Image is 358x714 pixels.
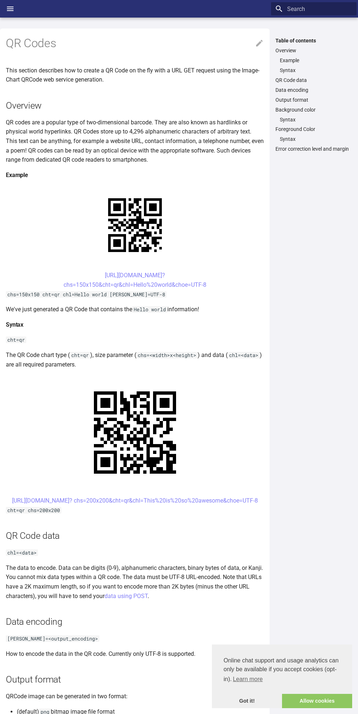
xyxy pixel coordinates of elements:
[275,57,352,74] nav: Overview
[271,2,357,15] input: Search
[6,615,264,628] h2: Data encoding
[6,36,264,51] h1: QR Codes
[212,645,352,708] div: cookieconsent
[6,673,264,686] h2: Output format
[6,99,264,112] h2: Overview
[232,674,264,685] a: learn more about cookies
[70,352,90,358] code: cht=qr
[275,87,352,93] a: Data encoding
[6,529,264,542] h2: QR Code data
[6,649,264,659] p: How to encode the data in the QR code. Currently only UTF-8 is supported.
[280,57,352,64] a: Example
[6,507,61,514] code: cht=qr chs=200x200
[6,337,26,343] code: cht=qr
[275,47,352,54] a: Overview
[275,126,352,132] a: Foreground Color
[280,67,352,74] a: Syntax
[280,136,352,142] a: Syntax
[6,118,264,165] p: QR codes are a popular type of two-dimensional barcode. They are also known as hardlinks or physi...
[6,635,99,642] code: [PERSON_NAME]=<output_encoding>
[95,185,175,265] img: chart
[6,350,264,369] p: The QR Code chart type ( ), size parameter ( ) and data ( ) are all required parameters.
[6,549,38,556] code: chl=<data>
[275,106,352,113] a: Background color
[64,272,206,288] a: [URL][DOMAIN_NAME]?chs=150x150&cht=qr&chl=Hello%20world&choe=UTF-8
[280,116,352,123] a: Syntax
[282,694,352,709] a: allow cookies
[6,692,264,701] p: QRCode image can be generated in two format:
[6,305,264,314] p: We've just generated a QR Code that contains the information!
[104,593,148,600] a: data using POST
[224,656,340,685] span: Online chat support and usage analytics can only be available if you accept cookies (opt-in).
[275,97,352,103] a: Output format
[6,66,264,84] p: This section describes how to create a QR Code on the fly with a URL GET request using the Image-...
[6,320,264,330] h4: Syntax
[6,291,167,298] code: chs=150x150 cht=qr chl=Hello world [PERSON_NAME]=UTF-8
[275,116,352,123] nav: Background color
[12,497,258,504] a: [URL][DOMAIN_NAME]? chs=200x200&cht=qr&chl=This%20is%20so%20awesome&choe=UTF-8
[77,375,193,490] img: chart
[132,306,167,313] code: Hello world
[212,694,282,709] a: dismiss cookie message
[275,136,352,142] nav: Foreground Color
[228,352,260,358] code: chl=<data>
[275,77,352,83] a: QR Code data
[271,37,357,44] label: Table of contents
[6,170,264,180] h4: Example
[6,563,264,601] p: The data to encode. Data can be digits (0-9), alphanumeric characters, binary bytes of data, or K...
[136,352,198,358] code: chs=<width>x<height>
[271,37,357,153] nav: Table of contents
[275,146,352,152] a: Error correction level and margin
